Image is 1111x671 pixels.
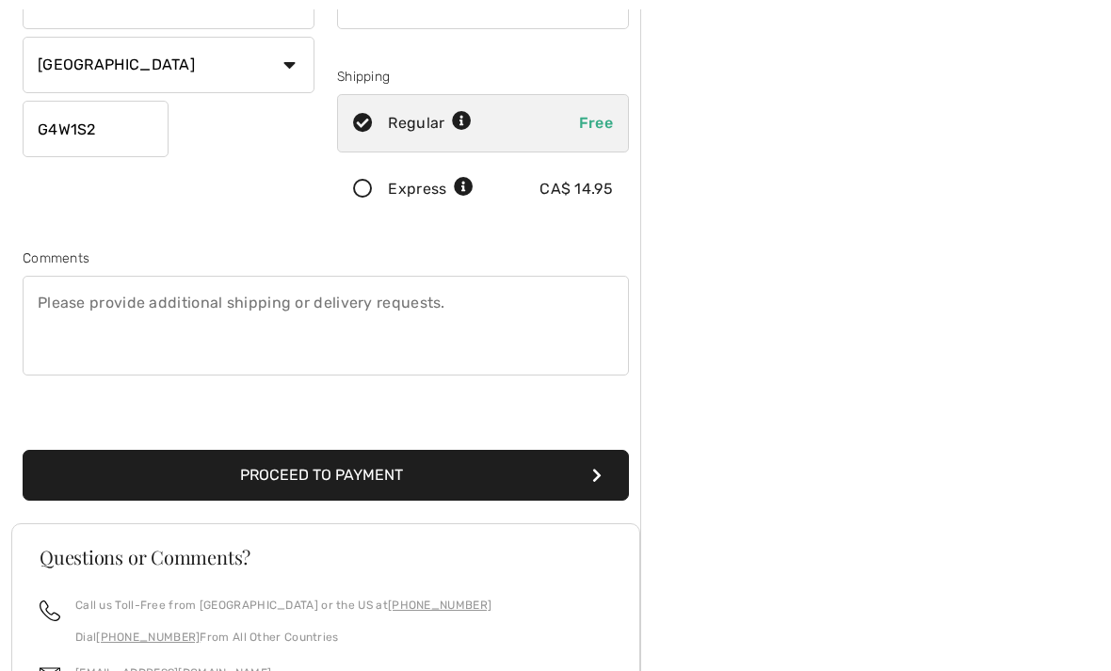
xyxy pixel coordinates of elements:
[23,249,629,269] div: Comments
[40,549,612,567] h3: Questions or Comments?
[539,179,613,201] div: CA$ 14.95
[96,631,200,645] a: [PHONE_NUMBER]
[75,630,491,647] p: Dial From All Other Countries
[23,451,629,502] button: Proceed to Payment
[388,179,474,201] div: Express
[23,102,169,158] input: Zip/Postal Code
[388,599,491,613] a: [PHONE_NUMBER]
[40,601,60,622] img: call
[75,598,491,615] p: Call us Toll-Free from [GEOGRAPHIC_DATA] or the US at
[337,68,629,88] div: Shipping
[579,115,613,133] span: Free
[388,113,472,136] div: Regular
